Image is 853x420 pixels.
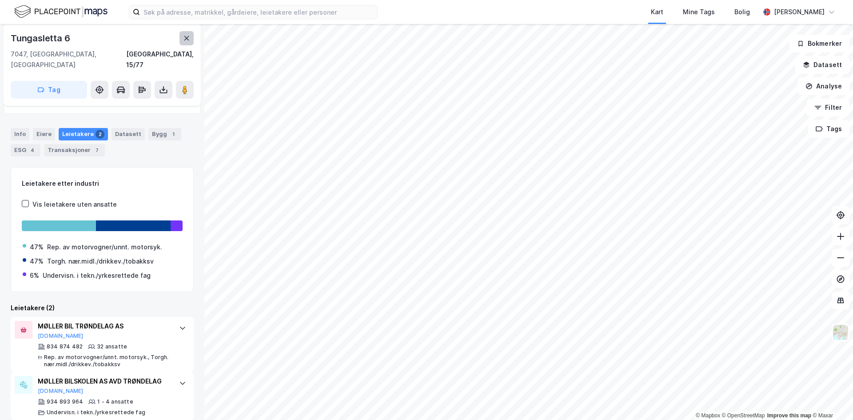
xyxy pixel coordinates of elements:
[47,242,162,252] div: Rep. av motorvogner/unnt. motorsyk.
[795,56,849,74] button: Datasett
[798,77,849,95] button: Analyse
[11,144,40,156] div: ESG
[28,146,37,155] div: 4
[148,128,181,140] div: Bygg
[767,412,811,419] a: Improve this map
[14,4,108,20] img: logo.f888ab2527a4732fd821a326f86c7f29.svg
[11,81,87,99] button: Tag
[22,178,183,189] div: Leietakere etter industri
[11,49,126,70] div: 7047, [GEOGRAPHIC_DATA], [GEOGRAPHIC_DATA]
[38,388,84,395] button: [DOMAIN_NAME]
[722,412,765,419] a: OpenStreetMap
[30,242,44,252] div: 47%
[43,270,151,281] div: Undervisn. i tekn./yrkesrettede fag
[92,146,101,155] div: 7
[96,130,104,139] div: 2
[97,398,133,405] div: 1 - 4 ansatte
[44,144,105,156] div: Transaksjoner
[47,343,83,350] div: 834 874 482
[169,130,178,139] div: 1
[774,7,825,17] div: [PERSON_NAME]
[38,332,84,340] button: [DOMAIN_NAME]
[809,377,853,420] div: Kontrollprogram for chat
[33,128,55,140] div: Eiere
[112,128,145,140] div: Datasett
[11,31,72,45] div: Tungasletta 6
[47,409,145,416] div: Undervisn. i tekn./yrkesrettede fag
[38,376,170,387] div: MØLLER BILSKOLEN AS AVD TRØNDELAG
[47,256,154,267] div: Torgh. nær.midl./drikkev./tobakksv
[59,128,108,140] div: Leietakere
[38,321,170,332] div: MØLLER BIL TRØNDELAG AS
[30,270,39,281] div: 6%
[832,324,849,341] img: Z
[11,303,194,313] div: Leietakere (2)
[807,99,849,116] button: Filter
[44,354,170,368] div: Rep. av motorvogner/unnt. motorsyk., Torgh. nær.midl./drikkev./tobakksv
[47,398,83,405] div: 934 893 964
[809,377,853,420] iframe: Chat Widget
[140,5,377,19] input: Søk på adresse, matrikkel, gårdeiere, leietakere eller personer
[32,199,117,210] div: Vis leietakere uten ansatte
[651,7,663,17] div: Kart
[97,343,127,350] div: 32 ansatte
[11,128,29,140] div: Info
[808,120,849,138] button: Tags
[696,412,720,419] a: Mapbox
[789,35,849,52] button: Bokmerker
[126,49,194,70] div: [GEOGRAPHIC_DATA], 15/77
[683,7,715,17] div: Mine Tags
[30,256,44,267] div: 47%
[734,7,750,17] div: Bolig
